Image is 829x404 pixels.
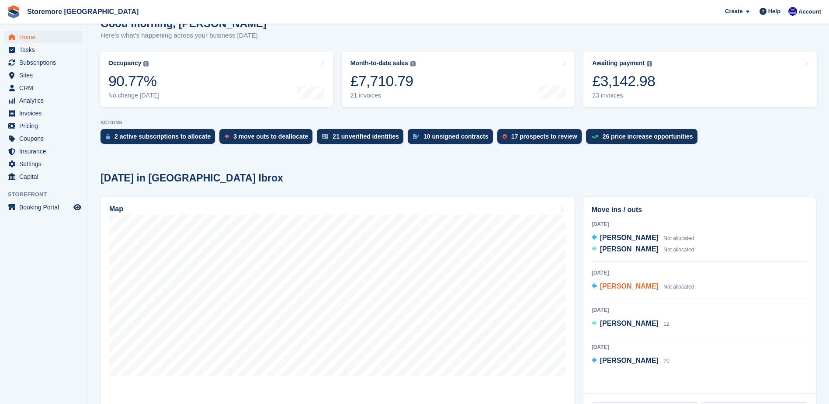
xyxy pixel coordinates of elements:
[663,358,669,364] span: 70
[600,234,659,241] span: [PERSON_NAME]
[647,61,652,66] img: icon-info-grey-7440780725fd019a000dd9b08b2336e03edf1995a4989e88bcd33f0948082b44.svg
[798,7,821,16] span: Account
[592,306,808,314] div: [DATE]
[410,61,416,66] img: icon-info-grey-7440780725fd019a000dd9b08b2336e03edf1995a4989e88bcd33f0948082b44.svg
[72,202,83,212] a: Preview store
[24,4,142,19] a: Storemore [GEOGRAPHIC_DATA]
[586,129,702,148] a: 26 price increase opportunities
[4,69,83,81] a: menu
[408,129,497,148] a: 10 unsigned contracts
[592,244,694,255] a: [PERSON_NAME] Not allocated
[317,129,408,148] a: 21 unverified identities
[592,205,808,215] h2: Move ins / outs
[108,92,159,99] div: No change [DATE]
[108,72,159,90] div: 90.77%
[100,52,333,107] a: Occupancy 90.77% No change [DATE]
[350,92,416,99] div: 21 invoices
[663,247,694,253] span: Not allocated
[350,72,416,90] div: £7,710.79
[592,355,669,367] a: [PERSON_NAME] 70
[4,107,83,119] a: menu
[4,44,83,56] a: menu
[663,235,694,241] span: Not allocated
[583,52,817,107] a: Awaiting payment £3,142.98 23 invoices
[600,357,659,364] span: [PERSON_NAME]
[19,56,72,69] span: Subscriptions
[4,31,83,43] a: menu
[19,145,72,157] span: Insurance
[108,59,141,67] div: Occupancy
[19,82,72,94] span: CRM
[4,201,83,213] a: menu
[788,7,797,16] img: Angela
[423,133,489,140] div: 10 unsigned contracts
[19,44,72,56] span: Tasks
[592,59,645,67] div: Awaiting payment
[19,171,72,183] span: Capital
[592,220,808,228] div: [DATE]
[603,133,693,140] div: 26 price increase opportunities
[101,31,267,41] p: Here's what's happening across your business [DATE]
[592,281,694,293] a: [PERSON_NAME] Not allocated
[233,133,308,140] div: 3 move outs to deallocate
[322,134,328,139] img: verify_identity-adf6edd0f0f0b5bbfe63781bf79b02c33cf7c696d77639b501bdc392416b5a36.svg
[503,134,507,139] img: prospect-51fa495bee0391a8d652442698ab0144808aea92771e9ea1ae160a38d050c398.svg
[4,132,83,145] a: menu
[101,129,219,148] a: 2 active subscriptions to allocate
[592,269,808,277] div: [DATE]
[725,7,742,16] span: Create
[413,134,419,139] img: contract_signature_icon-13c848040528278c33f63329250d36e43548de30e8caae1d1a13099fd9432cc5.svg
[600,320,659,327] span: [PERSON_NAME]
[4,56,83,69] a: menu
[4,158,83,170] a: menu
[4,82,83,94] a: menu
[7,5,20,18] img: stora-icon-8386f47178a22dfd0bd8f6a31ec36ba5ce8667c1dd55bd0f319d3a0aa187defe.svg
[592,233,694,244] a: [PERSON_NAME] Not allocated
[592,92,655,99] div: 23 invoices
[350,59,408,67] div: Month-to-date sales
[592,318,669,330] a: [PERSON_NAME] 12
[600,245,659,253] span: [PERSON_NAME]
[19,201,72,213] span: Booking Portal
[591,135,598,139] img: price_increase_opportunities-93ffe204e8149a01c8c9dc8f82e8f89637d9d84a8eef4429ea346261dce0b2c0.svg
[19,69,72,81] span: Sites
[333,133,399,140] div: 21 unverified identities
[342,52,575,107] a: Month-to-date sales £7,710.79 21 invoices
[101,120,816,125] p: ACTIONS
[4,120,83,132] a: menu
[663,284,694,290] span: Not allocated
[143,61,149,66] img: icon-info-grey-7440780725fd019a000dd9b08b2336e03edf1995a4989e88bcd33f0948082b44.svg
[4,145,83,157] a: menu
[511,133,577,140] div: 17 prospects to review
[19,158,72,170] span: Settings
[19,132,72,145] span: Coupons
[225,134,229,139] img: move_outs_to_deallocate_icon-f764333ba52eb49d3ac5e1228854f67142a1ed5810a6f6cc68b1a99e826820c5.svg
[4,171,83,183] a: menu
[19,107,72,119] span: Invoices
[8,190,87,199] span: Storefront
[663,321,669,327] span: 12
[114,133,211,140] div: 2 active subscriptions to allocate
[497,129,586,148] a: 17 prospects to review
[109,205,123,213] h2: Map
[19,94,72,107] span: Analytics
[4,94,83,107] a: menu
[219,129,317,148] a: 3 move outs to deallocate
[600,282,659,290] span: [PERSON_NAME]
[101,172,283,184] h2: [DATE] in [GEOGRAPHIC_DATA] Ibrox
[19,120,72,132] span: Pricing
[19,31,72,43] span: Home
[106,134,110,139] img: active_subscription_to_allocate_icon-d502201f5373d7db506a760aba3b589e785aa758c864c3986d89f69b8ff3...
[768,7,780,16] span: Help
[592,343,808,351] div: [DATE]
[592,72,655,90] div: £3,142.98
